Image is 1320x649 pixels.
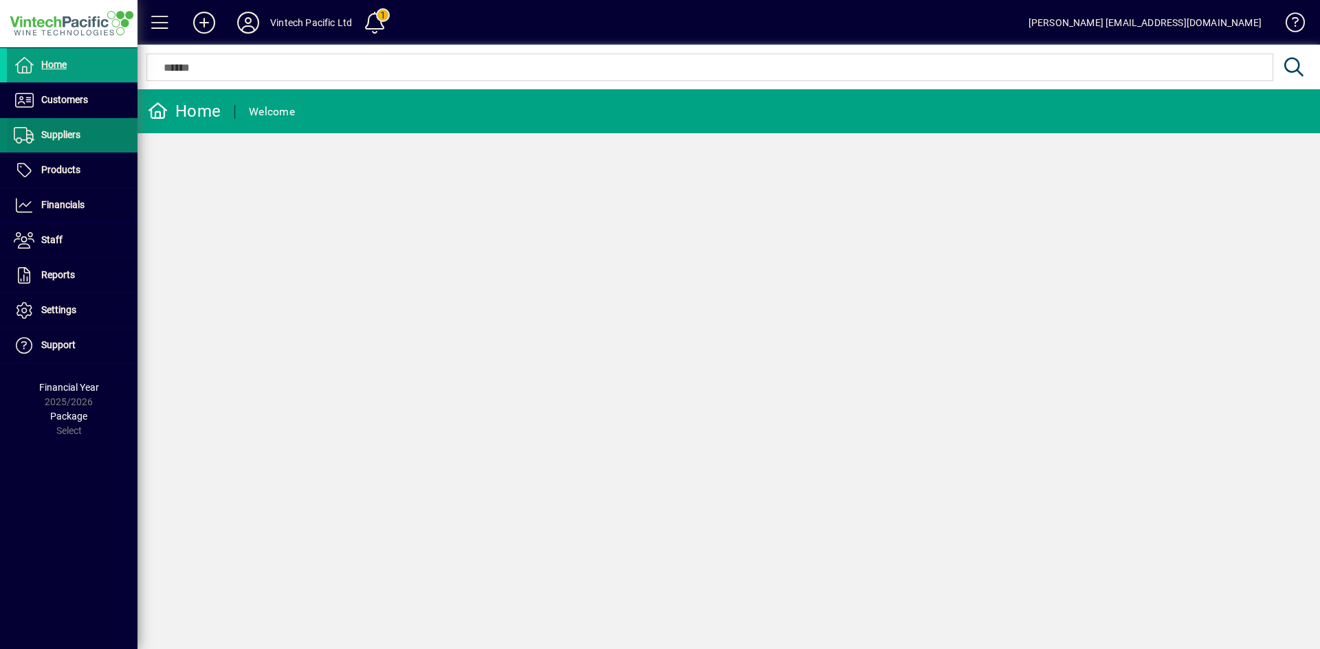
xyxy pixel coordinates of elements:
[41,199,85,210] span: Financials
[7,293,137,328] a: Settings
[41,234,63,245] span: Staff
[270,12,352,34] div: Vintech Pacific Ltd
[50,411,87,422] span: Package
[182,10,226,35] button: Add
[7,188,137,223] a: Financials
[41,59,67,70] span: Home
[41,269,75,280] span: Reports
[249,101,295,123] div: Welcome
[7,118,137,152] a: Suppliers
[41,94,88,105] span: Customers
[1275,3,1303,47] a: Knowledge Base
[7,83,137,117] a: Customers
[148,100,221,122] div: Home
[7,223,137,258] a: Staff
[226,10,270,35] button: Profile
[7,328,137,363] a: Support
[41,304,76,315] span: Settings
[41,339,76,350] span: Support
[41,164,80,175] span: Products
[7,258,137,293] a: Reports
[7,153,137,187] a: Products
[1028,12,1262,34] div: [PERSON_NAME] [EMAIL_ADDRESS][DOMAIN_NAME]
[41,129,80,140] span: Suppliers
[39,382,99,393] span: Financial Year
